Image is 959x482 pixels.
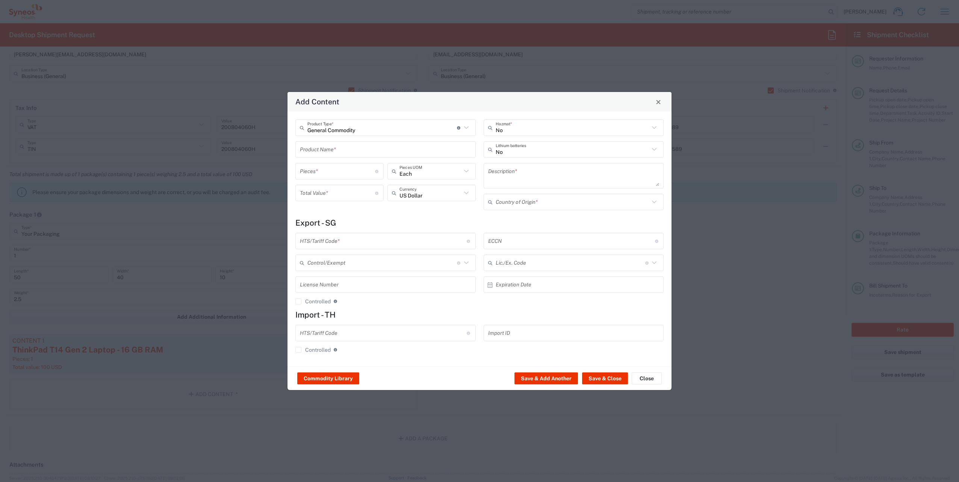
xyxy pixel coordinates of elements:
button: Save & Close [582,372,628,384]
h4: Add Content [295,96,339,107]
label: Controlled [295,298,331,304]
h4: Export - SG [295,218,664,227]
button: Commodity Library [297,372,359,384]
label: Controlled [295,347,331,353]
button: Close [632,372,662,384]
h4: Import - TH [295,310,664,319]
button: Save & Add Another [514,372,578,384]
button: Close [653,96,664,107]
